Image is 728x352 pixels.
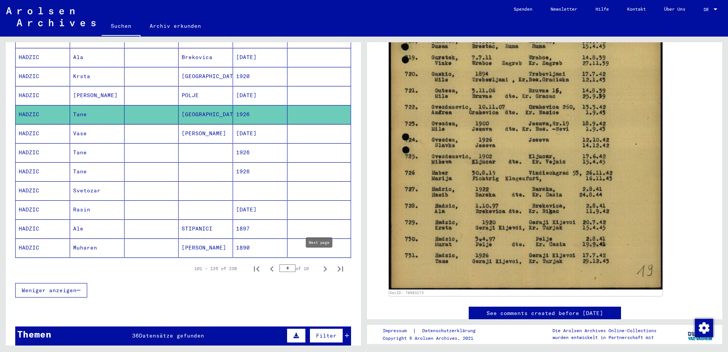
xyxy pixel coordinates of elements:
[70,219,125,238] mat-cell: Ale
[179,238,233,257] mat-cell: [PERSON_NAME]
[16,105,70,124] mat-cell: HADZIC
[70,200,125,219] mat-cell: Rasin
[16,181,70,200] mat-cell: HADZIC
[179,48,233,67] mat-cell: Brekovica
[390,291,424,295] a: DocID: 70983173
[140,17,210,35] a: Archiv erkunden
[233,48,287,67] mat-cell: [DATE]
[694,318,713,337] div: Zustimmung ändern
[70,143,125,162] mat-cell: Tane
[552,327,656,334] p: Die Arolsen Archives Online-Collections
[194,265,237,272] div: 101 – 125 of 238
[179,86,233,105] mat-cell: POLJE
[233,67,287,86] mat-cell: 1920
[416,327,485,335] a: Datenschutzerklärung
[249,261,264,276] button: First page
[383,327,413,335] a: Impressum
[22,287,77,294] span: Weniger anzeigen
[70,162,125,181] mat-cell: Tane
[310,328,343,343] button: Filter
[233,200,287,219] mat-cell: [DATE]
[70,67,125,86] mat-cell: Krsta
[102,17,140,37] a: Suchen
[233,219,287,238] mat-cell: 1897
[70,238,125,257] mat-cell: Muharen
[233,143,287,162] mat-cell: 1926
[333,261,348,276] button: Last page
[70,124,125,143] mat-cell: Vase
[16,48,70,67] mat-cell: HADZIC
[552,334,656,341] p: wurden entwickelt in Partnerschaft mit
[695,319,713,337] img: Zustimmung ändern
[179,105,233,124] mat-cell: [GEOGRAPHIC_DATA]
[16,238,70,257] mat-cell: HADZIC
[70,181,125,200] mat-cell: Svetozar
[179,67,233,86] mat-cell: [GEOGRAPHIC_DATA]
[70,48,125,67] mat-cell: Ala
[233,86,287,105] mat-cell: [DATE]
[383,335,485,342] p: Copyright © Arolsen Archives, 2021
[6,7,96,26] img: Arolsen_neg.svg
[233,105,287,124] mat-cell: 1926
[487,309,603,317] a: See comments created before [DATE]
[16,143,70,162] mat-cell: HADZIC
[233,162,287,181] mat-cell: 1926
[316,332,337,339] span: Filter
[686,325,715,344] img: yv_logo.png
[16,67,70,86] mat-cell: HADZIC
[16,200,70,219] mat-cell: HADZIC
[15,283,87,298] button: Weniger anzeigen
[179,124,233,143] mat-cell: [PERSON_NAME]
[70,86,125,105] mat-cell: [PERSON_NAME]
[233,238,287,257] mat-cell: 1890
[16,124,70,143] mat-cell: HADZIC
[70,105,125,124] mat-cell: Tane
[704,7,712,12] span: DE
[16,162,70,181] mat-cell: HADZIC
[139,332,204,339] span: Datensätze gefunden
[16,86,70,105] mat-cell: HADZIC
[132,332,139,339] span: 36
[17,327,51,341] div: Themen
[318,261,333,276] button: Next page
[233,124,287,143] mat-cell: [DATE]
[16,219,70,238] mat-cell: HADZIC
[179,219,233,238] mat-cell: STIPANICI
[383,327,485,335] div: |
[264,261,279,276] button: Previous page
[279,265,318,272] div: of 10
